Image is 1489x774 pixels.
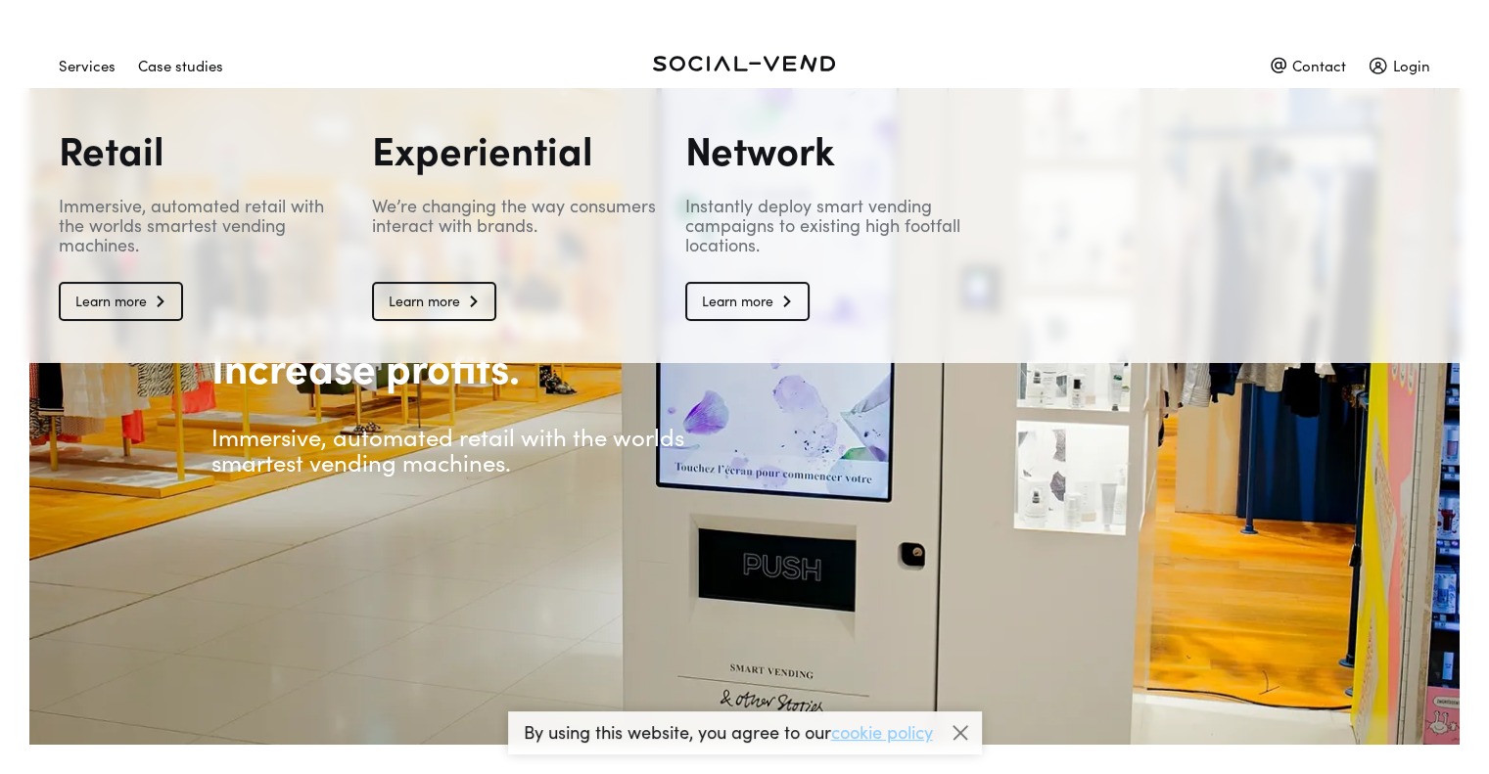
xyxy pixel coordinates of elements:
[138,48,246,68] a: Case studies
[59,282,183,321] a: Learn more
[1369,48,1430,82] div: Login
[138,48,223,82] div: Case studies
[685,282,810,321] a: Learn more
[59,129,352,168] h2: Retail
[831,719,933,744] a: cookie policy
[372,129,666,168] h2: Experiential
[685,129,979,168] h2: Network
[524,723,933,741] p: By using this website, you agree to our
[372,196,666,254] p: We’re changing the way consumers interact with brands.
[685,196,979,254] p: Instantly deploy smart vending campaigns to existing high footfall locations.
[211,424,721,476] p: Immersive, automated retail with the worlds smartest vending machines.
[59,129,1430,321] nav: Main
[59,196,352,254] p: Immersive, automated retail with the worlds smartest vending machines.
[1271,48,1346,82] div: Contact
[211,298,721,388] h1: Reach new markets. Increase profits.
[372,282,496,321] a: Learn more
[59,48,116,82] div: Services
